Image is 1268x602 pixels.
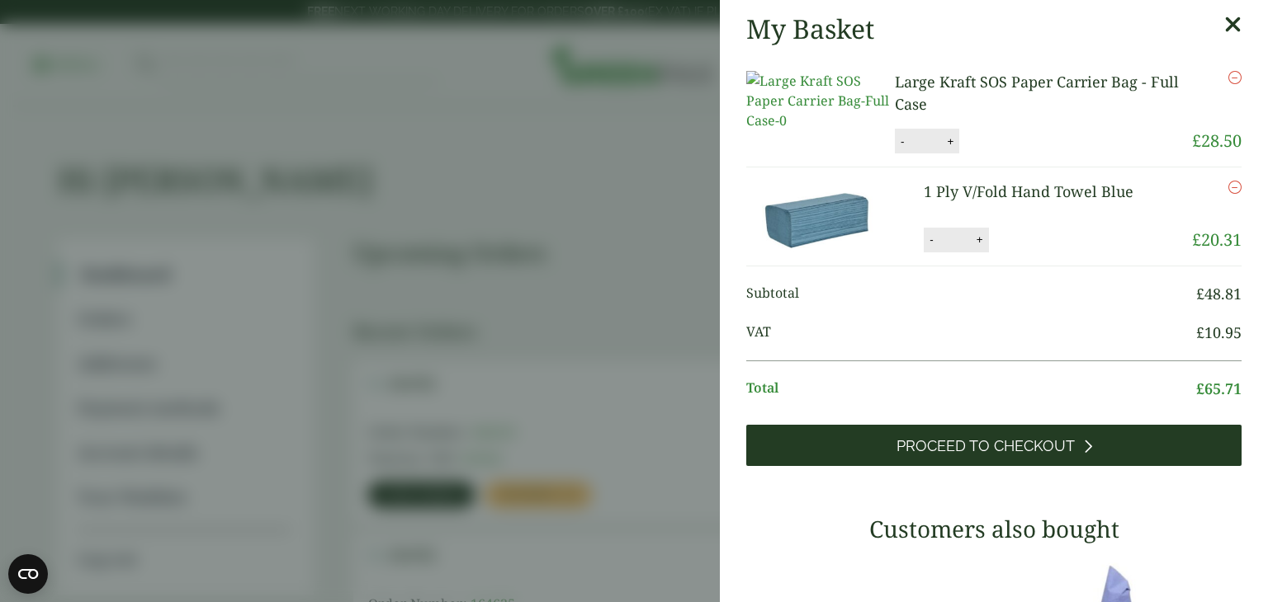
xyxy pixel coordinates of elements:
[942,134,958,148] button: +
[897,437,1075,455] span: Proceed to Checkout
[1196,379,1204,398] span: £
[746,378,1196,400] span: Total
[746,322,1196,344] span: VAT
[972,233,988,247] button: +
[1192,129,1201,152] span: £
[746,283,1196,305] span: Subtotal
[1196,284,1204,303] span: £
[1196,379,1242,398] bdi: 65.71
[1228,181,1242,194] a: Remove this item
[8,554,48,594] button: Open CMP widget
[1196,322,1204,342] span: £
[1196,322,1242,342] bdi: 10.95
[925,233,938,247] button: -
[1192,228,1201,251] span: £
[896,134,909,148] button: -
[1192,129,1242,152] bdi: 28.50
[1192,228,1242,251] bdi: 20.31
[746,425,1242,466] a: Proceed to Checkout
[1196,284,1242,303] bdi: 48.81
[746,71,895,130] img: Large Kraft SOS Paper Carrier Bag-Full Case-0
[1228,71,1242,84] a: Remove this item
[924,181,1133,201] a: 1 Ply V/Fold Hand Towel Blue
[746,515,1242,543] h3: Customers also bought
[895,72,1179,114] a: Large Kraft SOS Paper Carrier Bag - Full Case
[746,13,874,45] h2: My Basket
